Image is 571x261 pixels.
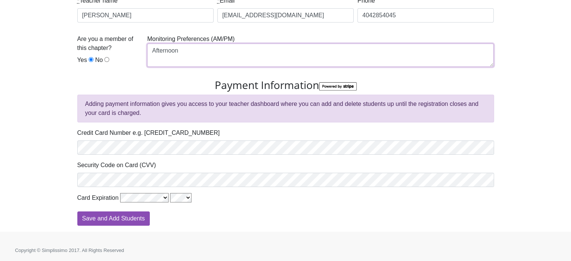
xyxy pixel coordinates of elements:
[77,95,494,122] div: Adding payment information gives you access to your teacher dashboard where you can add and delet...
[95,56,103,65] label: No
[77,128,220,137] label: Credit Card Number e.g. [CREDIT_CARD_NUMBER]
[77,211,150,226] input: Save and Add Students
[77,161,156,170] label: Security Code on Card (CVV)
[145,35,496,73] div: Monitoring Preferences (AM/PM)
[319,82,357,91] img: StripeBadge-6abf274609356fb1c7d224981e4c13d8e07f95b5cc91948bd4e3604f74a73e6b.png
[77,79,494,92] h3: Payment Information
[77,193,119,202] label: Card Expiration
[77,35,144,53] label: Are you a member of this chapter?
[15,247,556,254] p: Copyright © Simplissimo 2017. All Rights Reserved
[77,56,87,65] label: Yes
